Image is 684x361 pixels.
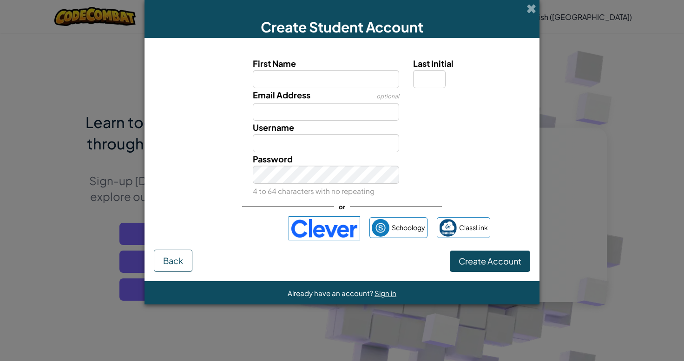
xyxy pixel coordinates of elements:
span: Create Student Account [261,18,423,36]
span: ClassLink [459,221,488,234]
small: 4 to 64 characters with no repeating [253,187,375,195]
span: First Name [253,58,296,69]
span: Last Initial [413,58,454,69]
img: schoology.png [372,219,389,237]
span: Email Address [253,90,310,100]
button: Create Account [450,251,530,272]
span: Already have an account? [288,289,375,297]
img: classlink-logo-small.png [439,219,457,237]
span: Back [163,255,183,266]
span: Create Account [459,256,521,266]
img: clever-logo-blue.png [289,216,360,240]
button: Back [154,250,192,272]
span: Schoology [392,221,425,234]
span: Password [253,154,293,164]
span: optional [376,93,399,100]
a: Sign in [375,289,396,297]
span: or [334,200,350,213]
span: Username [253,122,294,133]
iframe: Sign in with Google Button [190,218,284,239]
